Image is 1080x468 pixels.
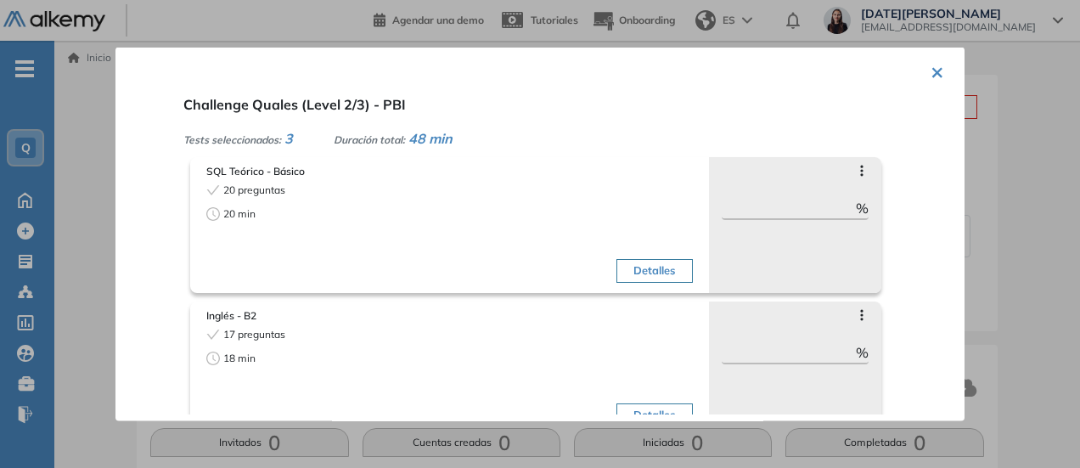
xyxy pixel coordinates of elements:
[616,259,692,283] button: Detalles
[856,197,869,217] span: %
[408,129,453,146] span: 48 min
[206,183,220,196] span: check
[223,326,285,341] span: 17 preguntas
[183,133,281,145] span: Tests seleccionados:
[206,206,220,220] span: clock-circle
[223,182,285,197] span: 20 preguntas
[206,327,220,341] span: check
[995,386,1080,468] iframe: Chat Widget
[334,133,405,145] span: Duración total:
[223,350,256,365] span: 18 min
[206,163,693,178] span: SQL Teórico - Básico
[856,341,869,362] span: %
[931,54,944,87] button: ×
[995,386,1080,468] div: Widget de chat
[284,129,293,146] span: 3
[616,403,692,427] button: Detalles
[206,351,220,364] span: clock-circle
[223,206,256,221] span: 20 min
[183,95,406,112] span: Challenge Quales (Level 2/3) - PBI
[206,307,693,323] span: Inglés - B2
